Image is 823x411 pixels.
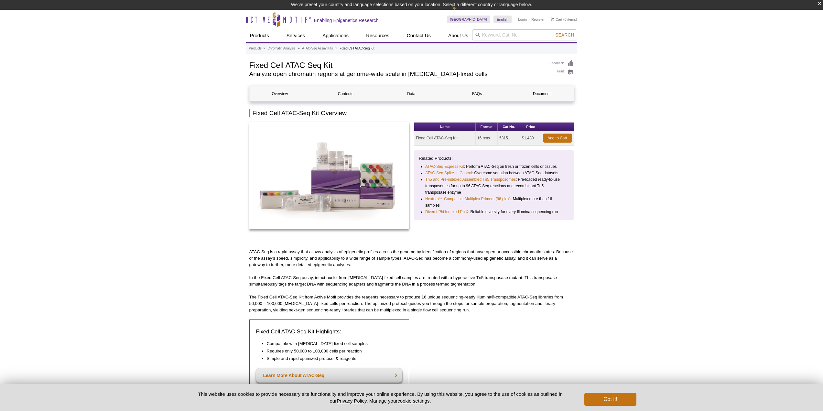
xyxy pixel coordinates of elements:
[337,398,366,404] a: Privacy Policy
[187,391,574,404] p: This website uses cookies to provide necessary site functionality and improve your online experie...
[551,17,554,21] img: Your Cart
[249,249,574,268] p: ATAC-Seq is a rapid assay that allows analysis of epigenetic profiles across the genome by identi...
[267,341,396,347] li: Compatible with [MEDICAL_DATA]-fixed cell samples
[414,131,476,145] td: Fixed Cell ATAC-Seq Kit
[531,17,545,22] a: Register
[472,29,577,40] input: Keyword, Cat. No.
[425,176,563,196] li: : Pre-loaded ready-to-use transposomes for up to 96 ATAC-Seq reactions and recombinant Tn5 transp...
[249,275,574,287] p: In the Fixed Cell ATAC-Seq assay, intact nuclei from [MEDICAL_DATA]-fixed cell samples are treate...
[319,29,352,42] a: Applications
[249,109,574,117] h2: Fixed Cell ATAC-Seq Kit Overview
[518,17,527,22] a: Login
[543,134,572,143] a: Add to Cart
[493,16,512,23] a: English
[381,86,442,102] a: Data
[419,155,569,162] p: Related Products:
[425,196,511,202] a: Nextera™-Compatible Multiplex Primers (96 plex)
[267,348,396,354] li: Requires only 50,000 to 100,000 cells per reaction
[425,170,472,176] a: ATAC-Seq Spike-In Control
[452,5,469,20] img: Change Here
[250,86,310,102] a: Overview
[425,209,468,215] a: Diversi-Phi Indexed PhiX
[555,32,574,38] span: Search
[249,71,543,77] h2: Analyze open chromatin regions at genome-wide scale in [MEDICAL_DATA]-fixed cells
[335,47,337,50] li: »
[298,47,300,50] li: »
[476,131,498,145] td: 16 rxns
[476,123,498,131] th: Format
[397,398,429,404] button: cookie settings
[246,29,273,42] a: Products
[425,176,516,183] a: Tn5 and Pre-indexed Assembled Tn5 Transposomes
[249,60,543,70] h1: Fixed Cell ATAC-Seq Kit
[340,47,374,50] li: Fixed Cell ATAC-Seq Kit
[302,46,333,51] a: ATAC-Seq Assay Kits
[314,17,379,23] h2: Enabling Epigenetics Research
[550,69,574,76] a: Print
[414,123,476,131] th: Name
[256,328,403,336] h3: Fixed Cell ATAC-Seq Kit Highlights:
[425,163,563,170] li: : Perform ATAC-Seq on fresh or frozen cells or tissues
[263,47,265,50] li: »
[551,16,577,23] li: (0 items)
[403,29,435,42] a: Contact Us
[512,86,573,102] a: Documents
[550,60,574,67] a: Feedback
[249,122,409,229] img: CUT&Tag-IT Assay Kit - Tissue
[447,16,491,23] a: [GEOGRAPHIC_DATA]
[425,196,563,209] li: : Multiplex more than 16 samples
[425,170,563,176] li: : Overcome variation between ATAC-Seq datasets
[444,29,472,42] a: About Us
[553,32,576,38] button: Search
[414,319,574,409] iframe: Intro to ATAC-Seq: Method overview and comparison to ChIP-Seq
[267,355,396,362] li: Simple and rapid optimized protocol & reagents
[425,209,563,215] li: : Reliable diversity for every Illumina sequencing run
[498,123,520,131] th: Cat No.
[315,86,376,102] a: Contents
[249,46,262,51] a: Products
[267,46,295,51] a: Chromatin Analysis
[256,368,403,383] a: Learn More About ATAC-Seq
[551,17,562,22] a: Cart
[249,294,574,313] p: The Fixed Cell ATAC-Seq Kit from Active Motif provides the reagents necessary to produce 16 uniqu...
[529,16,530,23] li: |
[584,393,636,406] button: Got it!
[520,131,541,145] td: $1,480
[425,163,464,170] a: ATAC-Seq Express Kit
[283,29,309,42] a: Services
[520,123,541,131] th: Price
[447,86,507,102] a: FAQs
[498,131,520,145] td: 53151
[362,29,393,42] a: Resources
